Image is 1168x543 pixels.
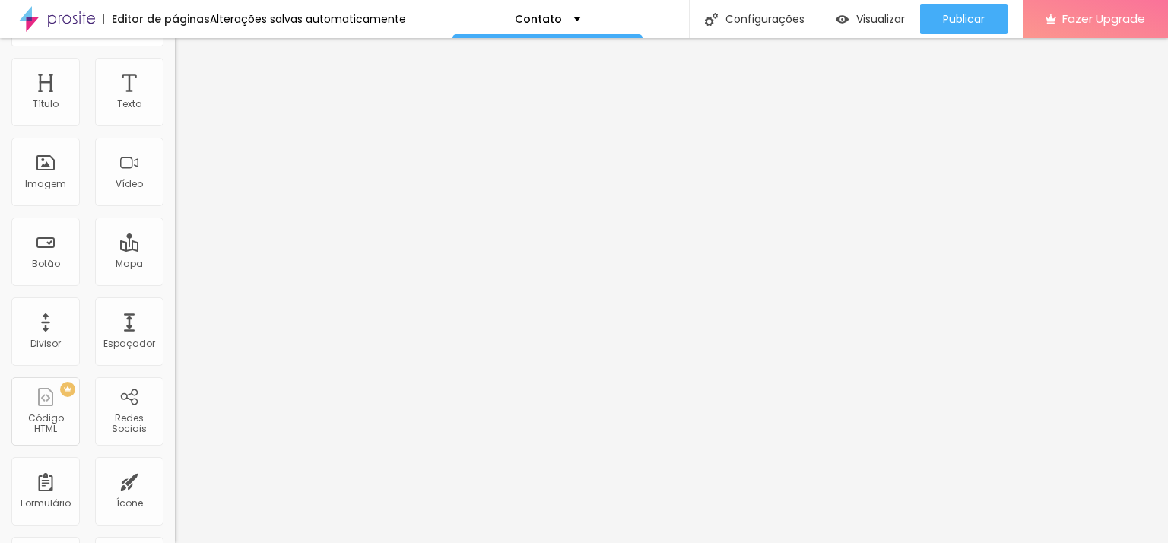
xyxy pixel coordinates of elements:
div: Formulário [21,498,71,509]
div: Botão [32,259,60,269]
div: Vídeo [116,179,143,189]
div: Alterações salvas automaticamente [210,14,406,24]
div: Divisor [30,338,61,349]
iframe: Editor [175,38,1168,543]
div: Redes Sociais [99,413,159,435]
div: Texto [117,99,141,110]
div: Espaçador [103,338,155,349]
span: Visualizar [856,13,905,25]
div: Título [33,99,59,110]
span: Publicar [943,13,985,25]
button: Visualizar [820,4,920,34]
div: Editor de páginas [103,14,210,24]
div: Ícone [116,498,143,509]
span: Fazer Upgrade [1062,12,1145,25]
img: Icone [705,13,718,26]
p: Contato [515,14,562,24]
button: Publicar [920,4,1008,34]
div: Código HTML [15,413,75,435]
div: Imagem [25,179,66,189]
div: Mapa [116,259,143,269]
img: view-1.svg [836,13,849,26]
